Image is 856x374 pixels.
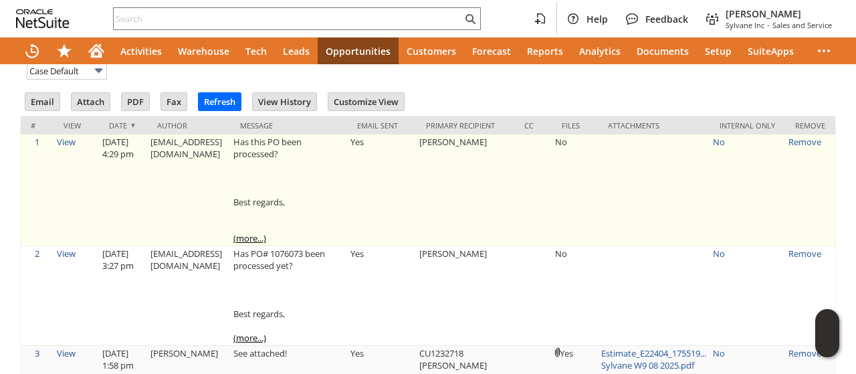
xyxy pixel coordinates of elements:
svg: Recent Records [24,43,40,59]
span: Activities [120,45,162,58]
a: No [713,248,725,260]
svg: Search [462,11,478,27]
span: Setup [705,45,732,58]
span: Leads [283,45,310,58]
div: Date [109,120,137,130]
input: Case Default [27,62,107,80]
span: - [767,20,770,30]
a: View [57,347,76,359]
div: View [64,120,89,130]
span: SuiteApps [748,45,794,58]
div: Attachments [608,120,700,130]
a: Home [80,37,112,64]
a: 2 [35,248,39,260]
a: Recent Records [16,37,48,64]
span: Warehouse [178,45,229,58]
a: Warehouse [170,37,237,64]
div: Author [157,120,220,130]
td: Has this PO been processed? Best regards, [230,134,347,246]
span: [PERSON_NAME] [726,7,832,20]
input: Search [114,11,462,27]
span: Sylvane Inc [726,20,764,30]
a: (more...) [233,332,266,344]
a: Customers [399,37,464,64]
a: No [713,347,725,359]
div: Primary Recipient [426,120,504,130]
a: Opportunities [318,37,399,64]
a: Estimate_E22404_175519... [601,347,706,359]
span: Customers [407,45,456,58]
a: Sylvane W9 08 2025.pdf [601,359,694,371]
iframe: Click here to launch Oracle Guided Learning Help Panel [815,309,839,357]
span: Feedback [645,13,688,25]
td: [EMAIL_ADDRESS][DOMAIN_NAME] [147,134,230,246]
span: Analytics [579,45,621,58]
div: Cc [524,120,542,130]
span: Opportunities [326,45,391,58]
input: PDF [122,93,149,110]
td: [EMAIL_ADDRESS][DOMAIN_NAME] [147,246,230,346]
svg: Home [88,43,104,59]
div: Shortcuts [48,37,80,64]
td: [PERSON_NAME] [416,246,514,346]
input: Email [25,93,60,110]
a: Setup [697,37,740,64]
div: Email Sent [357,120,406,130]
td: No [552,246,598,346]
td: No [552,134,598,246]
a: Forecast [464,37,519,64]
a: Documents [629,37,697,64]
div: Files [562,120,588,130]
a: 3 [35,347,39,359]
input: Fax [161,93,187,110]
a: Reports [519,37,571,64]
a: Activities [112,37,170,64]
a: Remove [788,136,821,148]
span: Tech [245,45,267,58]
a: Tech [237,37,275,64]
svg: Shortcuts [56,43,72,59]
td: [PERSON_NAME] [416,134,514,246]
td: Yes [347,246,416,346]
a: 1 [35,136,39,148]
span: Oracle Guided Learning Widget. To move around, please hold and drag [815,334,839,358]
svg: logo [16,9,70,28]
div: More menus [808,37,840,64]
a: Remove [788,248,821,260]
img: More Options [91,63,106,78]
td: Has PO# 1076073 been processed yet? Best regards, [230,246,347,346]
a: Leads [275,37,318,64]
a: (more...) [233,232,266,244]
td: [DATE] 4:29 pm [99,134,147,246]
a: View [57,136,76,148]
td: [DATE] 3:27 pm [99,246,147,346]
div: Remove [795,120,825,130]
div: # [31,120,43,130]
span: Sales and Service [772,20,832,30]
div: Internal Only [720,120,775,130]
span: Help [586,13,608,25]
a: Analytics [571,37,629,64]
span: Forecast [472,45,511,58]
a: View [57,248,76,260]
a: Remove [788,347,821,359]
span: Documents [637,45,689,58]
td: Yes [347,134,416,246]
span: Reports [527,45,563,58]
input: Attach [72,93,110,110]
a: SuiteApps [740,37,802,64]
div: Message [240,120,337,130]
a: No [713,136,725,148]
input: Refresh [199,93,241,110]
input: Customize View [328,93,404,110]
input: View History [253,93,316,110]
